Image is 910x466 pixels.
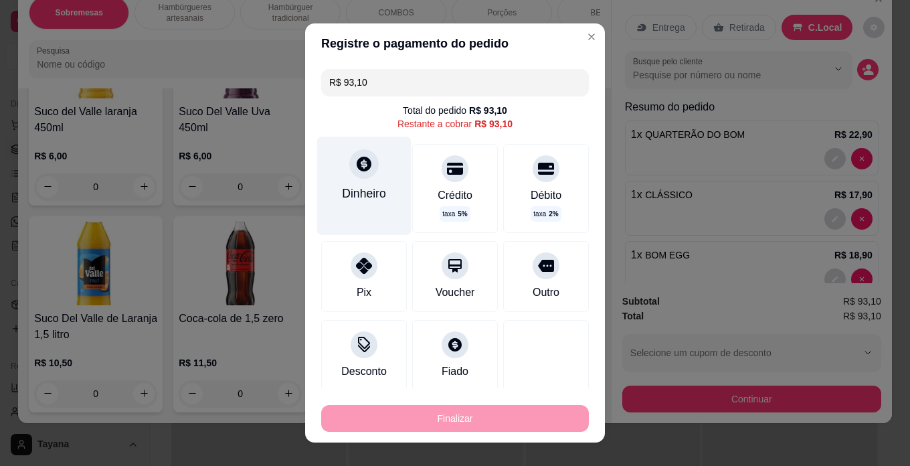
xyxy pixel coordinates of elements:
[341,364,387,380] div: Desconto
[438,187,472,204] div: Crédito
[533,285,559,301] div: Outro
[442,364,468,380] div: Fiado
[549,209,558,219] span: 2 %
[397,117,513,131] div: Restante a cobrar
[357,285,371,301] div: Pix
[458,209,467,219] span: 5 %
[474,117,513,131] div: R$ 93,10
[531,187,561,204] div: Débito
[403,104,507,117] div: Total do pedido
[436,285,475,301] div: Voucher
[533,209,558,219] p: taxa
[342,185,386,202] div: Dinheiro
[442,209,467,219] p: taxa
[305,23,605,64] header: Registre o pagamento do pedido
[469,104,507,117] div: R$ 93,10
[329,69,581,96] input: Ex.: hambúrguer de cordeiro
[581,26,602,48] button: Close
